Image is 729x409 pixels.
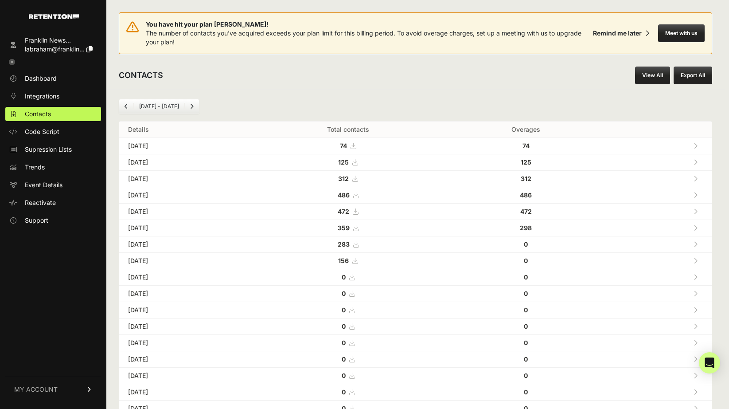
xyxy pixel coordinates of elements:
[338,158,358,166] a: 125
[119,335,248,351] td: [DATE]
[5,376,101,403] a: MY ACCOUNT
[524,322,528,330] strong: 0
[524,306,528,314] strong: 0
[25,127,59,136] span: Code Script
[25,181,62,189] span: Event Details
[119,286,248,302] td: [DATE]
[522,142,530,149] strong: 74
[29,14,79,19] img: Retention.com
[342,355,346,363] strong: 0
[338,257,358,264] a: 156
[658,24,705,42] button: Meet with us
[119,99,133,114] a: Previous
[338,208,358,215] a: 472
[119,351,248,368] td: [DATE]
[524,257,528,264] strong: 0
[5,107,101,121] a: Contacts
[119,269,248,286] td: [DATE]
[338,257,349,264] strong: 156
[119,302,248,319] td: [DATE]
[524,240,528,248] strong: 0
[338,240,359,248] a: 283
[342,290,346,297] strong: 0
[119,384,248,401] td: [DATE]
[119,154,248,171] td: [DATE]
[5,33,101,56] a: Franklin News... labraham@franklin...
[448,122,604,138] th: Overages
[674,67,712,84] button: Export All
[520,224,532,232] strong: 298
[119,138,248,154] td: [DATE]
[25,198,56,207] span: Reactivate
[25,92,59,101] span: Integrations
[342,372,346,379] strong: 0
[5,89,101,103] a: Integrations
[699,352,720,374] div: Open Intercom Messenger
[342,388,346,396] strong: 0
[520,208,532,215] strong: 472
[338,175,358,182] a: 312
[25,145,72,154] span: Supression Lists
[5,71,101,86] a: Dashboard
[5,196,101,210] a: Reactivate
[119,122,248,138] th: Details
[133,103,184,110] li: [DATE] - [DATE]
[593,29,642,38] div: Remind me later
[119,368,248,384] td: [DATE]
[5,125,101,139] a: Code Script
[5,160,101,174] a: Trends
[119,69,163,82] h2: CONTACTS
[5,142,101,157] a: Supression Lists
[185,99,199,114] a: Next
[589,25,653,41] button: Remind me later
[338,191,350,199] strong: 486
[342,273,346,281] strong: 0
[5,178,101,192] a: Event Details
[342,322,346,330] strong: 0
[338,224,359,232] a: 359
[340,142,347,149] strong: 74
[338,208,349,215] strong: 472
[524,290,528,297] strong: 0
[25,36,93,45] div: Franklin News...
[524,273,528,281] strong: 0
[524,339,528,346] strong: 0
[521,158,531,166] strong: 125
[119,319,248,335] td: [DATE]
[119,236,248,253] td: [DATE]
[338,240,350,248] strong: 283
[25,74,57,83] span: Dashboard
[248,122,448,138] th: Total contacts
[25,45,85,53] span: labraham@franklin...
[5,213,101,228] a: Support
[338,158,349,166] strong: 125
[14,385,58,394] span: MY ACCOUNT
[25,163,45,172] span: Trends
[146,29,581,46] span: The number of contacts you've acquired exceeds your plan limit for this billing period. To avoid ...
[524,372,528,379] strong: 0
[25,110,51,118] span: Contacts
[342,306,346,314] strong: 0
[520,191,532,199] strong: 486
[521,175,531,182] strong: 312
[119,204,248,220] td: [DATE]
[338,175,349,182] strong: 312
[524,355,528,363] strong: 0
[338,191,359,199] a: 486
[119,253,248,269] td: [DATE]
[524,388,528,396] strong: 0
[119,187,248,204] td: [DATE]
[340,142,356,149] a: 74
[342,339,346,346] strong: 0
[119,171,248,187] td: [DATE]
[146,20,589,29] span: You have hit your plan [PERSON_NAME]!
[338,224,350,232] strong: 359
[119,220,248,236] td: [DATE]
[635,67,670,84] a: View All
[25,216,48,225] span: Support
